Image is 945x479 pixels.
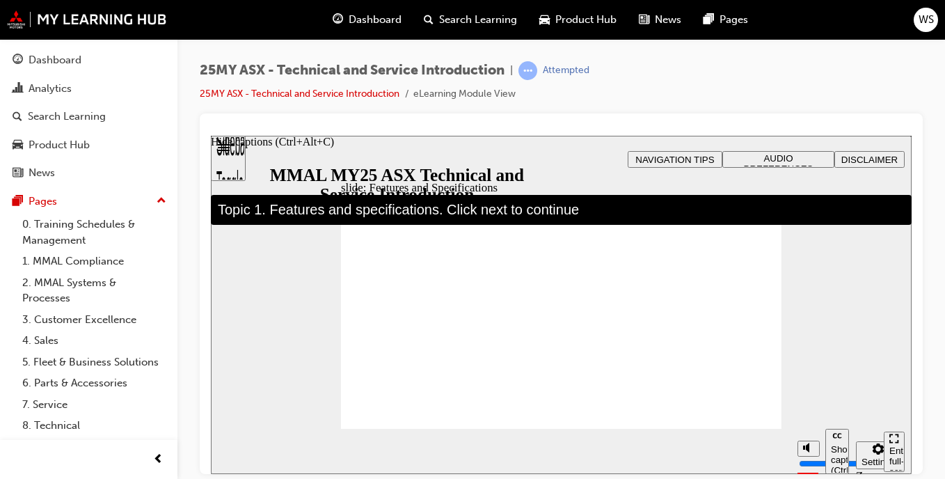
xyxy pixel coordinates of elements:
[555,12,617,28] span: Product Hub
[200,63,505,79] span: 25MY ASX - Technical and Service Introduction
[17,352,172,373] a: 5. Fleet & Business Solutions
[692,6,759,34] a: pages-iconPages
[28,109,106,125] div: Search Learning
[6,47,172,73] a: Dashboard
[528,6,628,34] a: car-iconProduct Hub
[518,61,537,80] span: learningRecordVerb_ATTEMPT-icon
[17,214,172,251] a: 0. Training Schedules & Management
[7,10,167,29] img: mmal
[200,88,399,100] a: 25MY ASX - Technical and Service Introduction
[6,45,172,189] button: DashboardAnalyticsSearch LearningProduct HubNews
[6,104,172,129] a: Search Learning
[424,19,503,29] span: NAVIGATION TIPS
[624,15,694,32] button: DISCLAIMER
[639,11,649,29] span: news-icon
[29,52,81,68] div: Dashboard
[678,310,688,352] div: Enter full-screen (Ctrl+Alt+F)
[620,308,633,340] div: Show captions (Ctrl+Alt+C)
[321,6,413,34] a: guage-iconDashboard
[17,372,172,394] a: 6. Parts & Accessories
[13,111,22,123] span: search-icon
[651,321,684,331] div: Settings
[673,296,694,336] button: Enter full-screen (Ctrl+Alt+F)
[17,251,172,272] a: 1. MMAL Compliance
[655,12,681,28] span: News
[13,139,23,152] span: car-icon
[580,293,666,338] div: misc controls
[17,330,172,352] a: 4. Sales
[630,19,687,29] span: DISCLAIMER
[645,306,690,333] button: Settings
[13,196,23,208] span: pages-icon
[628,6,692,34] a: news-iconNews
[704,11,714,29] span: pages-icon
[588,322,678,333] input: volume
[439,12,517,28] span: Search Learning
[349,12,402,28] span: Dashboard
[417,15,511,32] button: NAVIGATION TIPS
[919,12,934,28] span: WS
[17,272,172,309] a: 2. MMAL Systems & Processes
[17,309,172,331] a: 3. Customer Excellence
[673,293,694,338] nav: slide navigation
[6,76,172,102] a: Analytics
[424,11,434,29] span: search-icon
[539,11,550,29] span: car-icon
[13,83,23,95] span: chart-icon
[413,6,528,34] a: search-iconSearch Learning
[543,64,589,77] div: Attempted
[720,12,748,28] span: Pages
[6,160,172,186] a: News
[510,63,513,79] span: |
[153,451,164,469] span: prev-icon
[511,15,624,32] button: AUDIO PREFERENCES
[333,11,343,29] span: guage-icon
[413,86,516,102] li: eLearning Module View
[587,305,609,321] button: Mute (Ctrl+Alt+M)
[29,165,55,181] div: News
[914,8,938,32] button: WS
[6,189,172,214] button: Pages
[17,415,172,437] a: 8. Technical
[29,137,90,153] div: Product Hub
[17,437,172,458] a: 9. MyLH Information
[17,394,172,416] a: 7. Service
[13,167,23,180] span: news-icon
[614,293,638,338] button: Hide captions (Ctrl+Alt+C)
[157,192,166,210] span: up-icon
[645,333,673,375] label: Zoom to fit
[533,17,603,38] span: AUDIO PREFERENCES
[13,54,23,67] span: guage-icon
[29,194,57,210] div: Pages
[29,81,72,97] div: Analytics
[6,132,172,158] a: Product Hub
